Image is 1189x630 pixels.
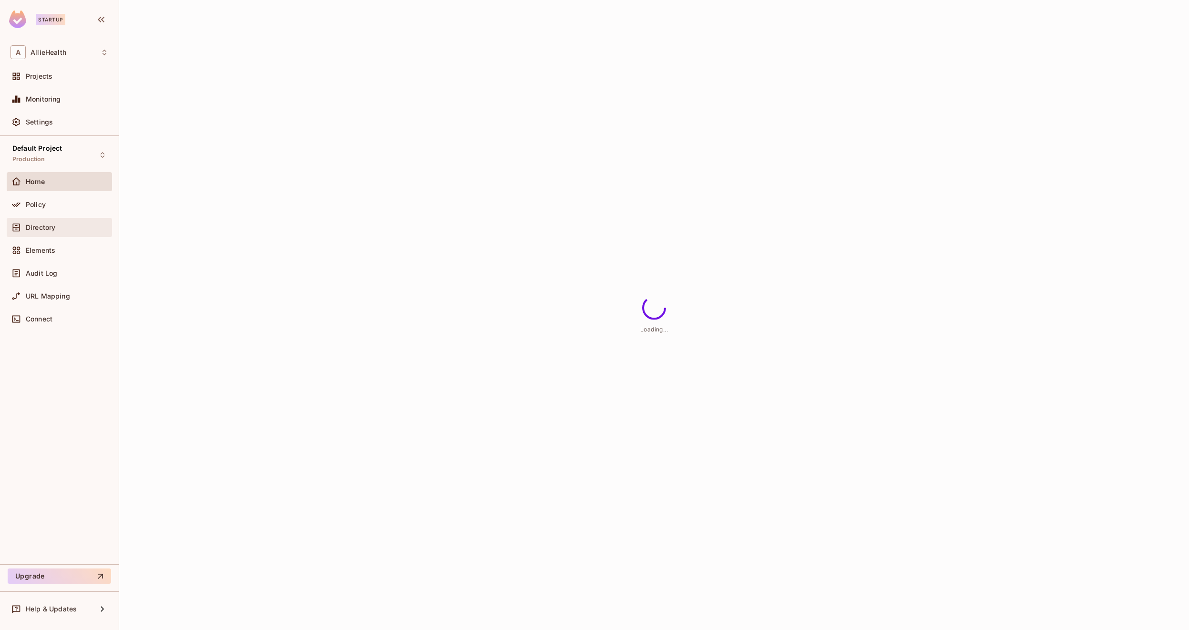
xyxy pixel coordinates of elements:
span: Settings [26,118,53,126]
span: Elements [26,247,55,254]
span: Directory [26,224,55,231]
span: Workspace: AllieHealth [31,49,66,56]
span: Monitoring [26,95,61,103]
span: Policy [26,201,46,208]
span: Projects [26,72,52,80]
span: Home [26,178,45,186]
span: URL Mapping [26,292,70,300]
img: SReyMgAAAABJRU5ErkJggg== [9,10,26,28]
button: Upgrade [8,568,111,584]
span: Production [12,155,45,163]
span: Loading... [640,325,668,332]
div: Startup [36,14,65,25]
span: Audit Log [26,269,57,277]
span: Connect [26,315,52,323]
span: Help & Updates [26,605,77,613]
span: Default Project [12,145,62,152]
span: A [10,45,26,59]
